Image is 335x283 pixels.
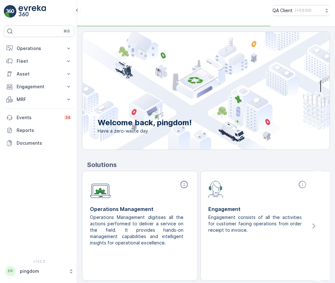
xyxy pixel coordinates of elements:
p: Documents [17,140,72,146]
a: Documents [4,137,74,149]
button: Asset [4,68,74,80]
p: MRF [17,96,62,103]
p: Events [17,114,60,121]
p: Welcome back, pingdom! [98,118,192,128]
p: Engagement [17,83,62,90]
button: Engagement [4,80,74,93]
p: Engagement consists of all the activities for customer facing operations from order receipt to in... [208,214,303,233]
div: PP [5,266,16,276]
p: QA Client [272,7,293,14]
p: ( +03:00 ) [295,8,311,13]
p: Operations [17,45,62,52]
p: Fleet [17,58,62,64]
img: module-icon [208,180,223,198]
img: city illustration [54,32,330,149]
p: Asset [17,71,62,77]
p: pingdom [20,268,65,274]
button: Operations [4,42,74,55]
p: 34 [65,115,71,120]
span: v 1.52.2 [4,259,74,263]
img: module-icon [90,180,111,198]
p: Solutions [87,160,330,170]
a: Events34 [4,111,74,124]
button: PPpingdom [4,265,74,278]
p: Engagement [208,205,308,213]
a: Reports [4,124,74,137]
p: Operations Management digitises all the actions performed to deliver a service on the field. It p... [90,214,185,246]
button: QA Client(+03:00) [272,5,330,16]
p: Operations Management [90,205,190,213]
img: logo [4,5,17,18]
p: ⌘B [63,29,70,34]
button: MRF [4,93,74,106]
span: Have a zero-waste day [98,128,192,134]
button: Fleet [4,55,74,68]
p: Reports [17,127,72,134]
img: logo_light-DOdMpM7g.png [19,5,46,18]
